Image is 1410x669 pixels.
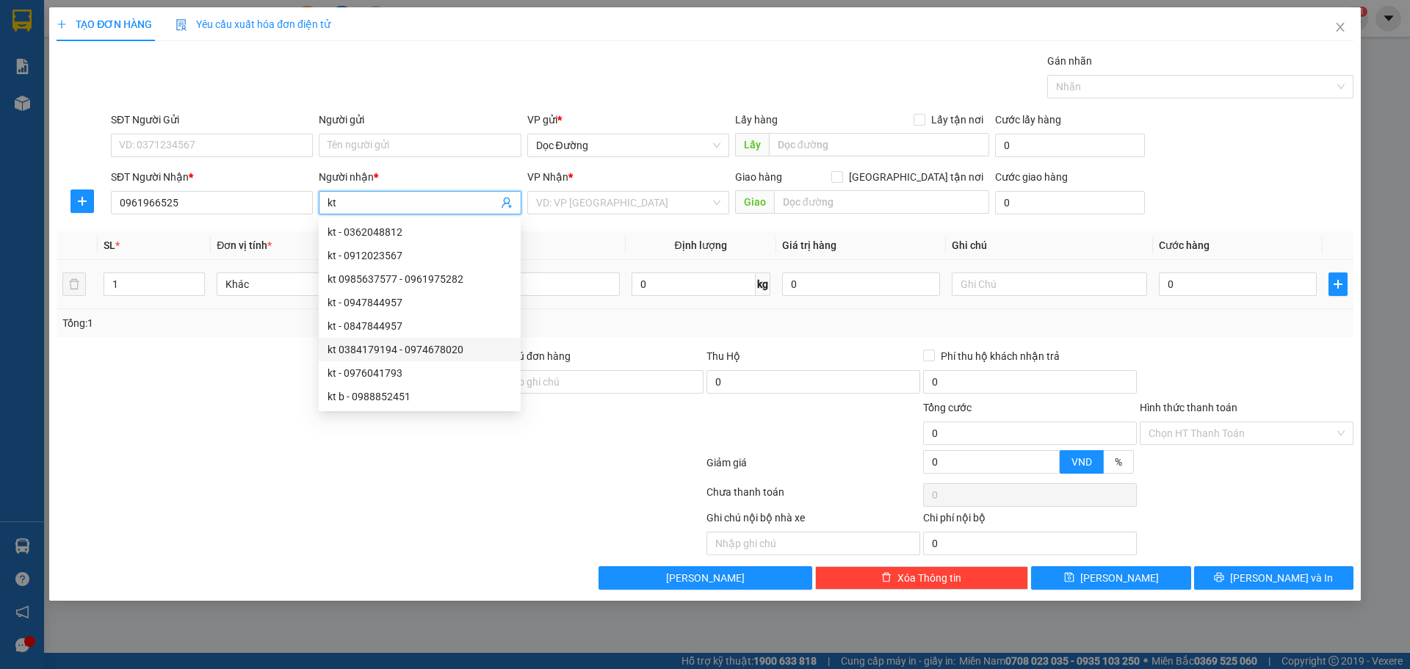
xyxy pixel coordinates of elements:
span: printer [1214,572,1224,584]
th: Ghi chú [946,231,1153,260]
div: SĐT Người Gửi [111,112,313,128]
span: VND [1071,456,1092,468]
button: Close [1320,7,1361,48]
button: printer[PERSON_NAME] và In [1194,566,1353,590]
span: save [1064,572,1074,584]
span: Lấy hàng [735,114,778,126]
label: Cước giao hàng [995,171,1068,183]
input: Cước lấy hàng [995,134,1145,157]
div: kt - 0947844957 [319,291,521,314]
span: plus [71,195,93,207]
div: Ghi chú nội bộ nhà xe [706,510,920,532]
div: kt 0985637577 - 0961975282 [328,271,512,287]
button: plus [70,189,94,213]
div: kt - 0912023567 [319,244,521,267]
button: [PERSON_NAME] [599,566,812,590]
span: Phí thu hộ khách nhận trả [935,348,1066,364]
span: kg [756,272,770,296]
div: kt - 0362048812 [319,220,521,244]
span: Dọc Đường [536,134,720,156]
span: Khác [225,273,403,295]
div: VP gửi [527,112,729,128]
div: kt - 0847844957 [328,318,512,334]
span: delete [881,572,892,584]
input: Ghi Chú [952,272,1147,296]
input: Dọc đường [774,190,989,214]
label: Ghi chú đơn hàng [490,350,571,362]
div: kt 0384179194 - 0974678020 [328,341,512,358]
span: Xóa Thông tin [897,570,961,586]
div: Người gửi [319,112,521,128]
input: Nhập ghi chú [706,532,920,555]
input: Ghi chú đơn hàng [490,370,704,394]
span: Lấy [735,133,769,156]
span: [GEOGRAPHIC_DATA] tận nơi [843,169,989,185]
div: SĐT Người Nhận [111,169,313,185]
span: plus [1329,278,1347,290]
div: kt 0985637577 - 0961975282 [319,267,521,291]
div: kt 0384179194 - 0974678020 [319,338,521,361]
span: [PERSON_NAME] [666,570,745,586]
button: plus [1328,272,1348,296]
span: Yêu cầu xuất hóa đơn điện tử [176,18,330,30]
input: 0 [782,272,940,296]
div: kt b - 0988852451 [328,388,512,405]
label: Hình thức thanh toán [1140,402,1237,413]
span: Giao [735,190,774,214]
div: kt b - 0988852451 [319,385,521,408]
span: Lấy tận nơi [925,112,989,128]
span: Tổng cước [923,402,972,413]
span: user-add [501,197,513,209]
div: Chưa thanh toán [705,484,922,510]
div: kt - 0976041793 [319,361,521,385]
span: Giao hàng [735,171,782,183]
button: deleteXóa Thông tin [815,566,1029,590]
div: kt - 0362048812 [328,224,512,240]
input: VD: Bàn, Ghế [424,272,619,296]
label: Gán nhãn [1047,55,1092,67]
div: kt - 0947844957 [328,294,512,311]
span: Thu Hộ [706,350,740,362]
div: Chi phí nội bộ [923,510,1137,532]
div: Giảm giá [705,455,922,480]
span: close [1334,21,1346,33]
img: icon [176,19,187,31]
span: [PERSON_NAME] [1080,570,1159,586]
span: VP Nhận [527,171,568,183]
div: kt - 0912023567 [328,247,512,264]
div: kt - 0976041793 [328,365,512,381]
button: save[PERSON_NAME] [1031,566,1190,590]
span: Đơn vị tính [217,239,272,251]
input: Cước giao hàng [995,191,1145,214]
div: Tổng: 1 [62,315,544,331]
span: SL [104,239,115,251]
div: kt - 0847844957 [319,314,521,338]
label: Cước lấy hàng [995,114,1061,126]
span: Cước hàng [1159,239,1210,251]
span: plus [57,19,67,29]
span: [PERSON_NAME] và In [1230,570,1333,586]
span: Định lượng [675,239,727,251]
span: % [1115,456,1122,468]
button: delete [62,272,86,296]
span: TẠO ĐƠN HÀNG [57,18,152,30]
div: Người nhận [319,169,521,185]
input: Dọc đường [769,133,989,156]
span: Giá trị hàng [782,239,836,251]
